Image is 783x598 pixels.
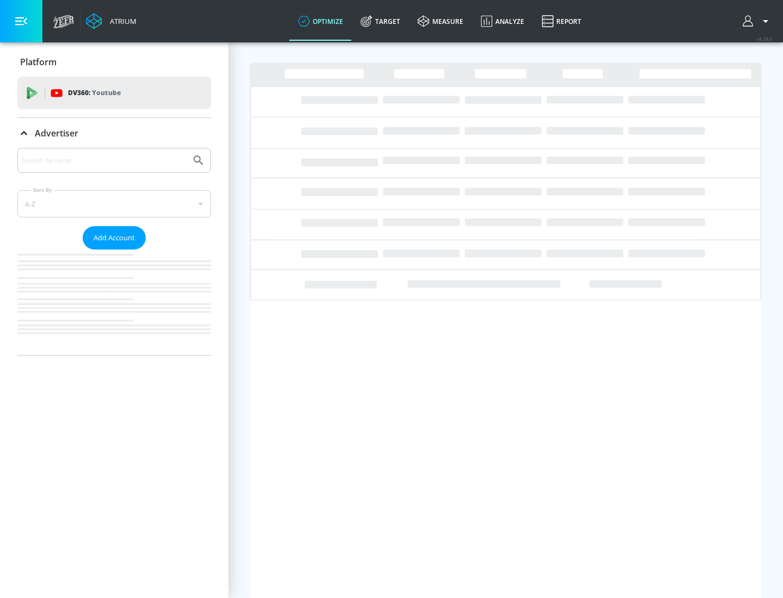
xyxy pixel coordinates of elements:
p: DV360: [68,87,121,99]
span: v 4.28.0 [757,36,772,42]
div: Atrium [105,16,136,26]
input: Search by name [22,153,187,167]
a: Target [352,2,409,41]
a: measure [409,2,472,41]
label: Sort By [31,186,54,194]
p: Platform [20,56,57,68]
div: DV360: Youtube [17,77,211,109]
span: Add Account [94,232,135,244]
a: Analyze [472,2,533,41]
div: Advertiser [17,118,211,148]
nav: list of Advertiser [17,250,211,355]
div: Platform [17,47,211,77]
a: Atrium [86,13,136,29]
a: Report [533,2,590,41]
button: Add Account [83,226,146,250]
a: optimize [289,2,352,41]
div: A-Z [17,190,211,217]
p: Advertiser [35,127,78,139]
div: Advertiser [17,148,211,355]
p: Youtube [92,87,121,98]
